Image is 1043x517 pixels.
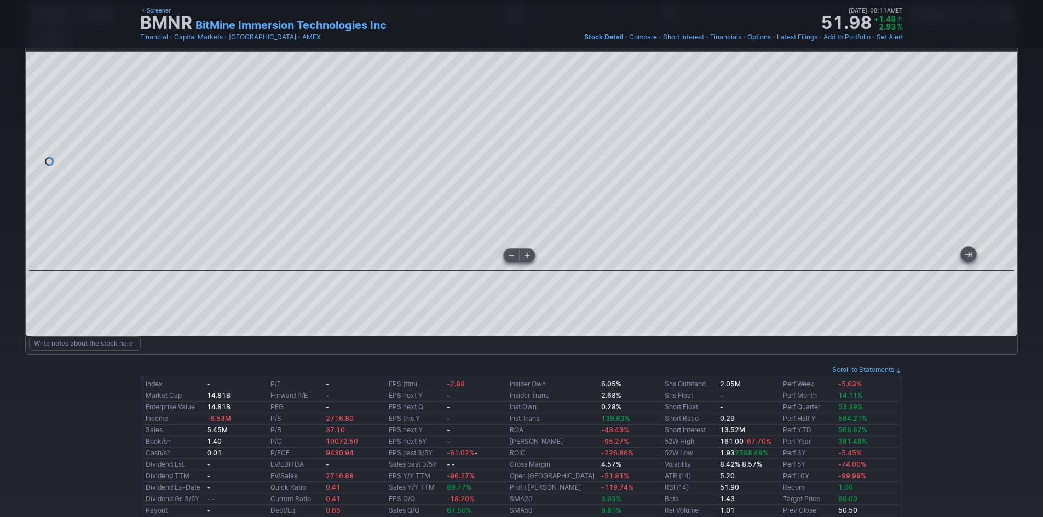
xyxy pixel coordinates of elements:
a: Scroll to Statements [832,365,902,374]
span: • [819,32,822,43]
td: Dividend TTM [143,470,205,482]
span: -61.02% [447,449,475,457]
td: Cash/sh [143,448,205,459]
td: P/E [268,379,324,390]
span: -18.20% [447,495,475,503]
td: Income [143,413,205,425]
b: - [326,460,329,468]
td: EPS (ttm) [387,379,444,390]
td: Forward P/E [268,390,324,402]
button: Zoom out [504,249,519,262]
a: Short Float [665,403,698,411]
a: Financials [710,32,741,43]
b: 5.45M [207,426,228,434]
b: - [207,506,210,514]
span: • [624,32,628,43]
small: 8.42% 8.57% [720,460,762,468]
b: 1.43 [720,495,735,503]
b: 5.20 [720,472,735,480]
b: 14.81B [207,403,231,411]
span: 566.67% [838,426,867,434]
b: - [447,437,450,445]
span: 89.77% [447,483,471,491]
a: BitMine Immersion Technologies Inc [195,18,387,33]
b: - [720,391,723,399]
b: - [326,391,329,399]
a: Stock Detail [584,32,623,43]
span: Stock Detail [584,33,623,41]
b: - [207,483,210,491]
b: 1.01 [720,506,735,514]
td: EPS next Y [387,425,444,436]
span: • [169,32,173,43]
b: 13.52M [720,426,745,434]
span: 584.21% [838,414,867,422]
a: 0.29 [720,414,735,422]
b: - [447,426,450,434]
span: -5.63% [838,380,862,388]
td: PEG [268,402,324,413]
td: Enterprise Value [143,402,205,413]
a: - [720,403,723,411]
td: Shs Float [662,390,718,402]
a: Recom [783,483,804,491]
td: Quick Ratio [268,482,324,493]
span: 381.48% [838,437,867,445]
span: 3.03% [601,495,621,503]
span: 0.65 [326,506,341,514]
td: Volatility [662,459,718,470]
span: 37.10 [326,426,345,434]
span: 14.11% [838,391,863,399]
span: 2716.88 [326,472,354,480]
b: - [447,414,450,422]
span: -95.27% [601,437,629,445]
td: Perf 10Y [781,470,836,482]
a: Short Interest [663,32,704,43]
b: - [207,472,210,480]
td: Sales Y/Y TTM [387,482,444,493]
b: - [447,391,450,399]
span: 2716.80 [326,414,354,422]
td: Perf Year [781,436,836,448]
b: 161.00 [720,437,771,445]
span: -5.45% [838,449,862,457]
a: Add to Portfolio [823,32,871,43]
td: EV/Sales [268,470,324,482]
span: 139.83% [601,414,630,422]
td: EPS next Y [387,390,444,402]
td: Dividend Est. [143,459,205,470]
span: 53.39% [838,403,863,411]
span: % [897,22,903,31]
b: - [326,380,329,388]
td: EPS this Y [387,413,444,425]
td: Dividend Ex-Date [143,482,205,493]
span: 60.00 [838,495,857,503]
td: Sales Q/Q [387,505,444,516]
b: - [326,403,329,411]
span: 0.41 [326,483,341,491]
td: P/B [268,425,324,436]
b: 2.05M [720,380,741,388]
td: Perf 3Y [781,448,836,459]
td: SMA20 [508,493,599,505]
span: • [867,5,870,15]
span: -2.88 [447,380,465,388]
td: EPS next Q [387,402,444,413]
b: 50.50 [838,506,857,514]
small: - - [207,495,215,503]
span: 1.00 [838,483,853,491]
b: 4.57% [601,460,621,468]
a: [GEOGRAPHIC_DATA] [229,32,296,43]
td: Debt/Eq [268,505,324,516]
b: 51.90 [720,483,739,491]
td: Market Cap [143,390,205,402]
span: 2598.49% [735,449,768,457]
b: 14.81B [207,391,231,399]
span: -226.86% [601,449,633,457]
a: Compare [629,32,657,43]
td: ROA [508,425,599,436]
a: Screener [140,5,171,15]
a: Set Alert [877,32,903,43]
td: Dividend Gr. 3/5Y [143,493,205,505]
